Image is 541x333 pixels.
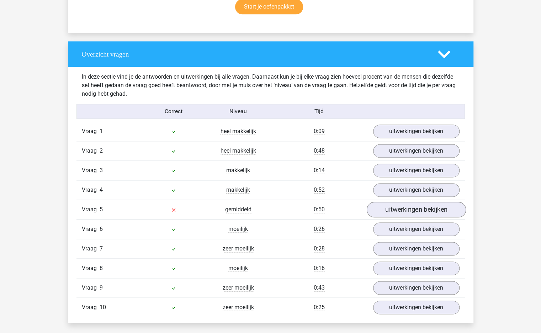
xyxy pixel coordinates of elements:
[314,226,325,233] span: 0:26
[314,265,325,272] span: 0:16
[225,206,251,213] span: gemiddeld
[82,284,100,292] span: Vraag
[314,304,325,311] span: 0:25
[373,261,460,275] a: uitwerkingen bekijken
[314,206,325,213] span: 0:50
[221,147,256,154] span: heel makkelijk
[100,284,103,291] span: 9
[82,264,100,273] span: Vraag
[82,166,100,175] span: Vraag
[314,128,325,135] span: 0:09
[82,225,100,233] span: Vraag
[314,167,325,174] span: 0:14
[100,167,103,174] span: 3
[314,245,325,252] span: 0:28
[373,125,460,138] a: uitwerkingen bekijken
[373,183,460,197] a: uitwerkingen bekijken
[82,244,100,253] span: Vraag
[223,245,254,252] span: zeer moeilijk
[100,128,103,134] span: 1
[226,186,250,194] span: makkelijk
[82,147,100,155] span: Vraag
[314,284,325,291] span: 0:43
[82,205,100,214] span: Vraag
[82,127,100,136] span: Vraag
[228,226,248,233] span: moeilijk
[373,164,460,177] a: uitwerkingen bekijken
[223,284,254,291] span: zeer moeilijk
[206,107,271,116] div: Niveau
[373,281,460,295] a: uitwerkingen bekijken
[226,167,250,174] span: makkelijk
[228,265,248,272] span: moeilijk
[223,304,254,311] span: zeer moeilijk
[373,301,460,314] a: uitwerkingen bekijken
[141,107,206,116] div: Correct
[82,50,427,58] h4: Overzicht vragen
[314,147,325,154] span: 0:48
[366,202,466,217] a: uitwerkingen bekijken
[100,147,103,154] span: 2
[270,107,367,116] div: Tijd
[314,186,325,194] span: 0:52
[100,226,103,232] span: 6
[76,73,465,98] div: In deze sectie vind je de antwoorden en uitwerkingen bij alle vragen. Daarnaast kun je bij elke v...
[82,186,100,194] span: Vraag
[373,222,460,236] a: uitwerkingen bekijken
[373,144,460,158] a: uitwerkingen bekijken
[373,242,460,255] a: uitwerkingen bekijken
[100,304,106,311] span: 10
[82,303,100,312] span: Vraag
[100,186,103,193] span: 4
[100,206,103,213] span: 5
[100,245,103,252] span: 7
[221,128,256,135] span: heel makkelijk
[100,265,103,271] span: 8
